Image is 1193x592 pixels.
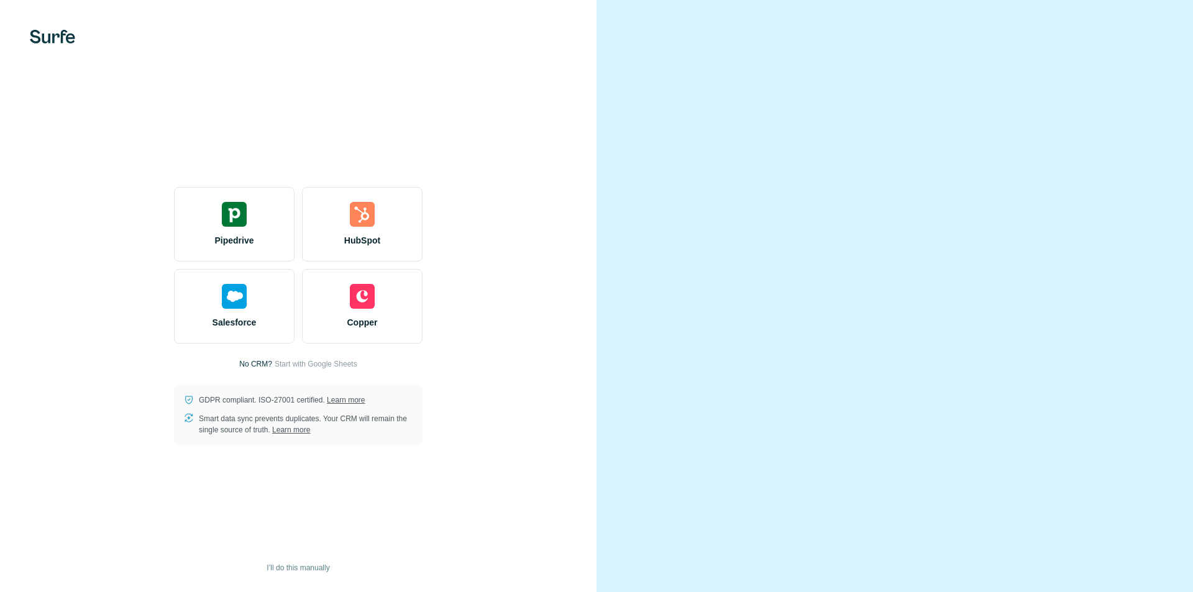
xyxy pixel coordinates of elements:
[350,284,375,309] img: copper's logo
[347,316,378,329] span: Copper
[214,234,254,247] span: Pipedrive
[239,358,272,370] p: No CRM?
[267,562,329,573] span: I’ll do this manually
[199,413,413,435] p: Smart data sync prevents duplicates. Your CRM will remain the single source of truth.
[272,426,310,434] a: Learn more
[199,394,365,406] p: GDPR compliant. ISO-27001 certified.
[327,396,365,404] a: Learn more
[350,202,375,227] img: hubspot's logo
[30,30,75,43] img: Surfe's logo
[222,202,247,227] img: pipedrive's logo
[213,316,257,329] span: Salesforce
[275,358,357,370] button: Start with Google Sheets
[222,284,247,309] img: salesforce's logo
[174,147,423,172] h1: Select your CRM
[258,558,338,577] button: I’ll do this manually
[344,234,380,247] span: HubSpot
